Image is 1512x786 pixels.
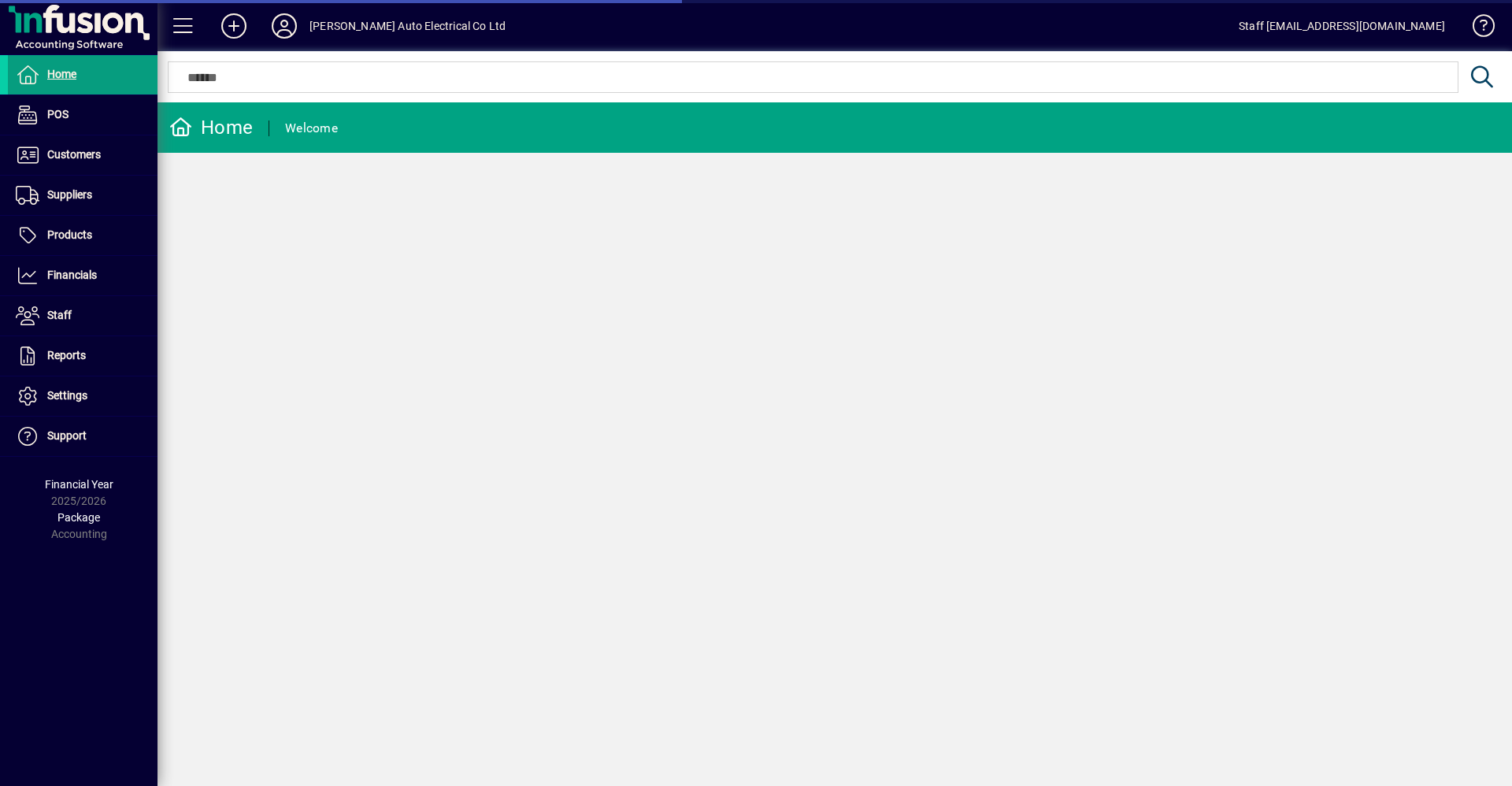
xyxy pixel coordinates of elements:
[8,95,157,135] a: POS
[8,176,157,215] a: Suppliers
[47,309,72,321] span: Staff
[8,256,157,295] a: Financials
[285,116,338,141] div: Welcome
[45,478,113,491] span: Financial Year
[8,216,157,255] a: Products
[1461,3,1492,54] a: Knowledge Base
[309,13,506,39] div: [PERSON_NAME] Auto Electrical Co Ltd
[47,429,87,442] span: Support
[169,115,253,140] div: Home
[259,12,309,40] button: Profile
[8,135,157,175] a: Customers
[8,296,157,336] a: Staff
[47,188,92,201] span: Suppliers
[8,336,157,376] a: Reports
[57,511,100,524] span: Package
[1239,13,1445,39] div: Staff [EMAIL_ADDRESS][DOMAIN_NAME]
[47,349,86,361] span: Reports
[47,389,87,402] span: Settings
[47,269,97,281] span: Financials
[8,417,157,456] a: Support
[209,12,259,40] button: Add
[8,376,157,416] a: Settings
[47,108,69,120] span: POS
[47,148,101,161] span: Customers
[47,68,76,80] span: Home
[47,228,92,241] span: Products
